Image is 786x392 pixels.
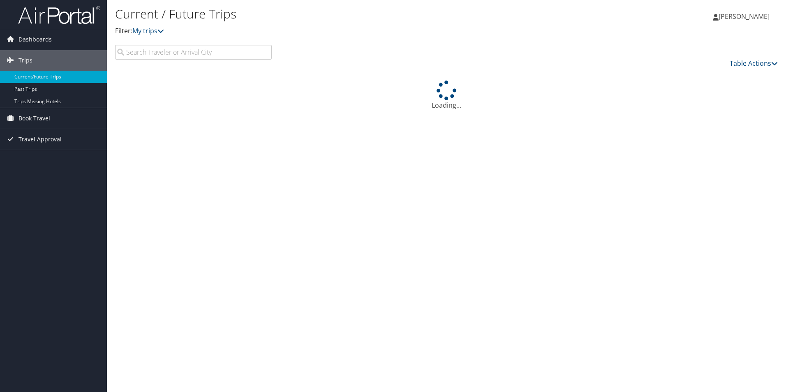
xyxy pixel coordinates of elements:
span: Dashboards [18,29,52,50]
a: [PERSON_NAME] [713,4,778,29]
span: [PERSON_NAME] [719,12,770,21]
div: Loading... [115,81,778,110]
a: My trips [132,26,164,35]
span: Travel Approval [18,129,62,150]
span: Trips [18,50,32,71]
a: Table Actions [730,59,778,68]
input: Search Traveler or Arrival City [115,45,272,60]
p: Filter: [115,26,557,37]
h1: Current / Future Trips [115,5,557,23]
img: airportal-logo.png [18,5,100,25]
span: Book Travel [18,108,50,129]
